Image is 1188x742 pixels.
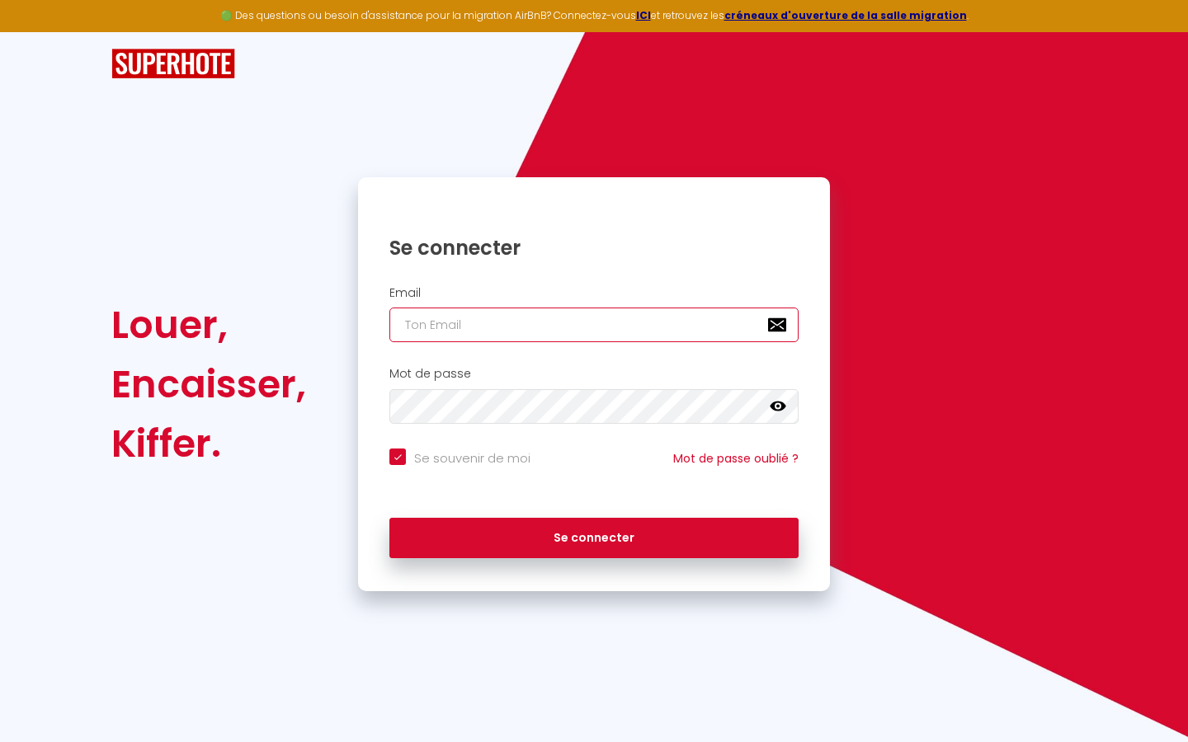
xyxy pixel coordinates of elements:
[389,518,799,559] button: Se connecter
[389,286,799,300] h2: Email
[724,8,967,22] a: créneaux d'ouverture de la salle migration
[389,367,799,381] h2: Mot de passe
[111,49,235,79] img: SuperHote logo
[13,7,63,56] button: Ouvrir le widget de chat LiveChat
[636,8,651,22] a: ICI
[111,414,306,473] div: Kiffer.
[111,355,306,414] div: Encaisser,
[111,295,306,355] div: Louer,
[389,308,799,342] input: Ton Email
[673,450,799,467] a: Mot de passe oublié ?
[389,235,799,261] h1: Se connecter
